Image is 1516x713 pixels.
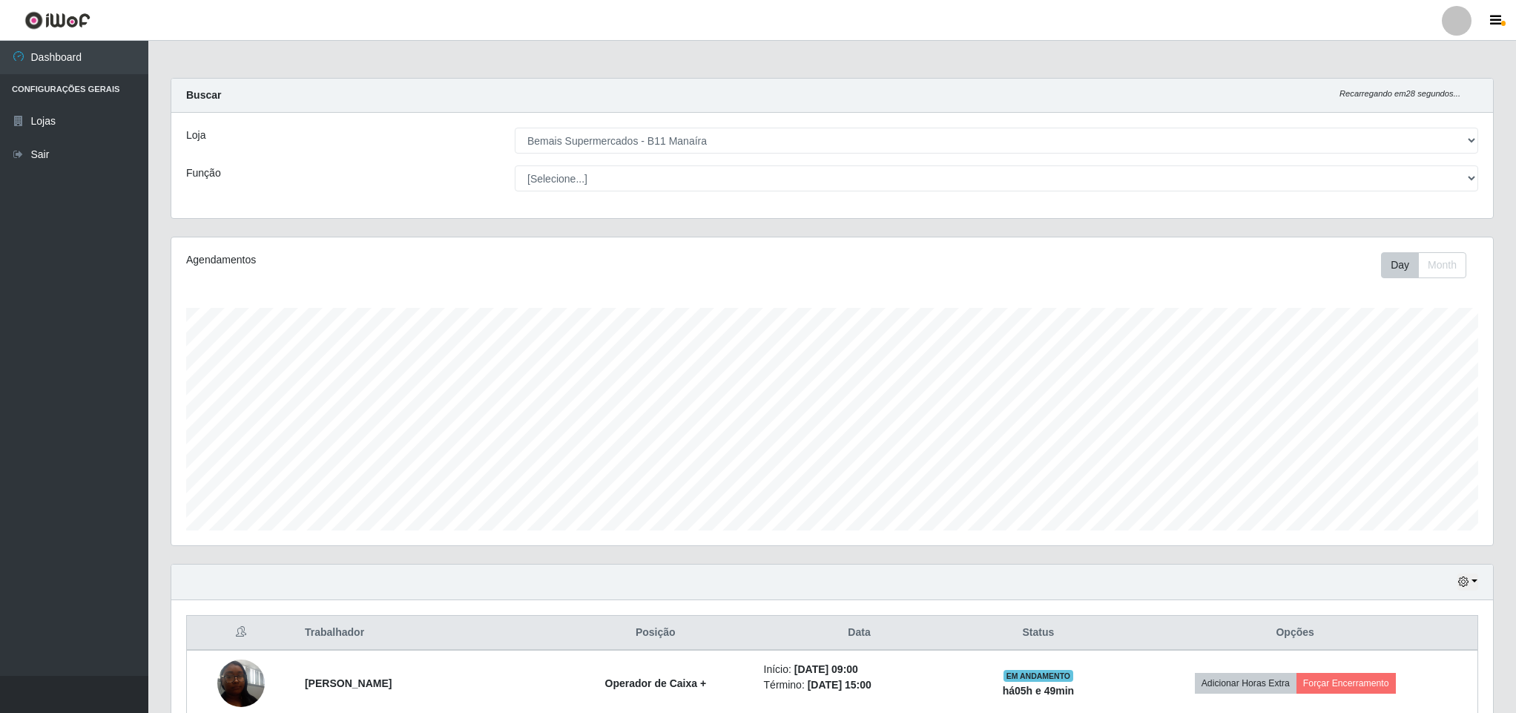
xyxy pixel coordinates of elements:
img: CoreUI Logo [24,11,90,30]
i: Recarregando em 28 segundos... [1339,89,1460,98]
button: Adicionar Horas Extra [1195,673,1296,694]
div: First group [1381,252,1466,278]
th: Trabalhador [296,616,556,651]
th: Posição [556,616,755,651]
strong: Operador de Caixa + [605,677,707,689]
strong: há 05 h e 49 min [1003,685,1075,697]
time: [DATE] 09:00 [794,663,858,675]
label: Loja [186,128,205,143]
li: Término: [764,677,955,693]
strong: Buscar [186,89,221,101]
button: Forçar Encerramento [1296,673,1396,694]
th: Data [755,616,964,651]
button: Month [1418,252,1466,278]
time: [DATE] 15:00 [808,679,871,691]
div: Agendamentos [186,252,711,268]
label: Função [186,165,221,181]
div: Toolbar with button groups [1381,252,1478,278]
span: EM ANDAMENTO [1003,670,1074,682]
li: Início: [764,662,955,677]
th: Opções [1113,616,1477,651]
button: Day [1381,252,1419,278]
th: Status [963,616,1113,651]
strong: [PERSON_NAME] [305,677,392,689]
